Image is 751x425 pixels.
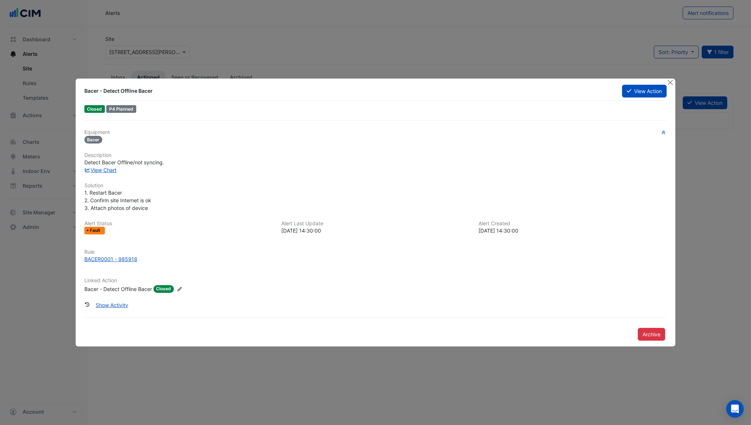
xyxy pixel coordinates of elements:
div: [DATE] 14:30:00 [479,227,667,234]
span: Closed [153,285,174,293]
span: Fault [90,228,102,233]
div: Open Intercom Messenger [726,400,744,418]
button: View Action [622,85,667,97]
h6: Alert Status [84,221,273,227]
button: Show Activity [91,299,133,311]
h6: Alert Last Update [281,221,470,227]
h6: Solution [84,183,667,189]
button: Archive [638,328,665,341]
span: 1. Restart Bacer 2. Confirm site Internet is ok 3. Attach photos of device [84,189,151,211]
fa-icon: Edit Linked Action [177,286,182,292]
div: [DATE] 14:30:00 [281,227,470,234]
span: Closed [84,105,105,113]
div: BACER0001 - 985918 [84,255,137,263]
span: Bacer [84,136,103,143]
span: Detect Bacer Offline/not syncing. [84,159,164,165]
div: P4 Planned [106,105,136,113]
div: Bacer - Detect Offline Bacer [84,285,152,293]
h6: Alert Created [479,221,667,227]
h6: Rule [84,249,667,255]
a: BACER0001 - 985918 [84,255,667,263]
h6: Equipment [84,129,667,135]
h6: Description [84,152,667,158]
a: View Chart [84,167,117,173]
button: Close [666,79,674,86]
div: Bacer - Detect Offline Bacer [84,87,614,95]
h6: Linked Action [84,277,667,284]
